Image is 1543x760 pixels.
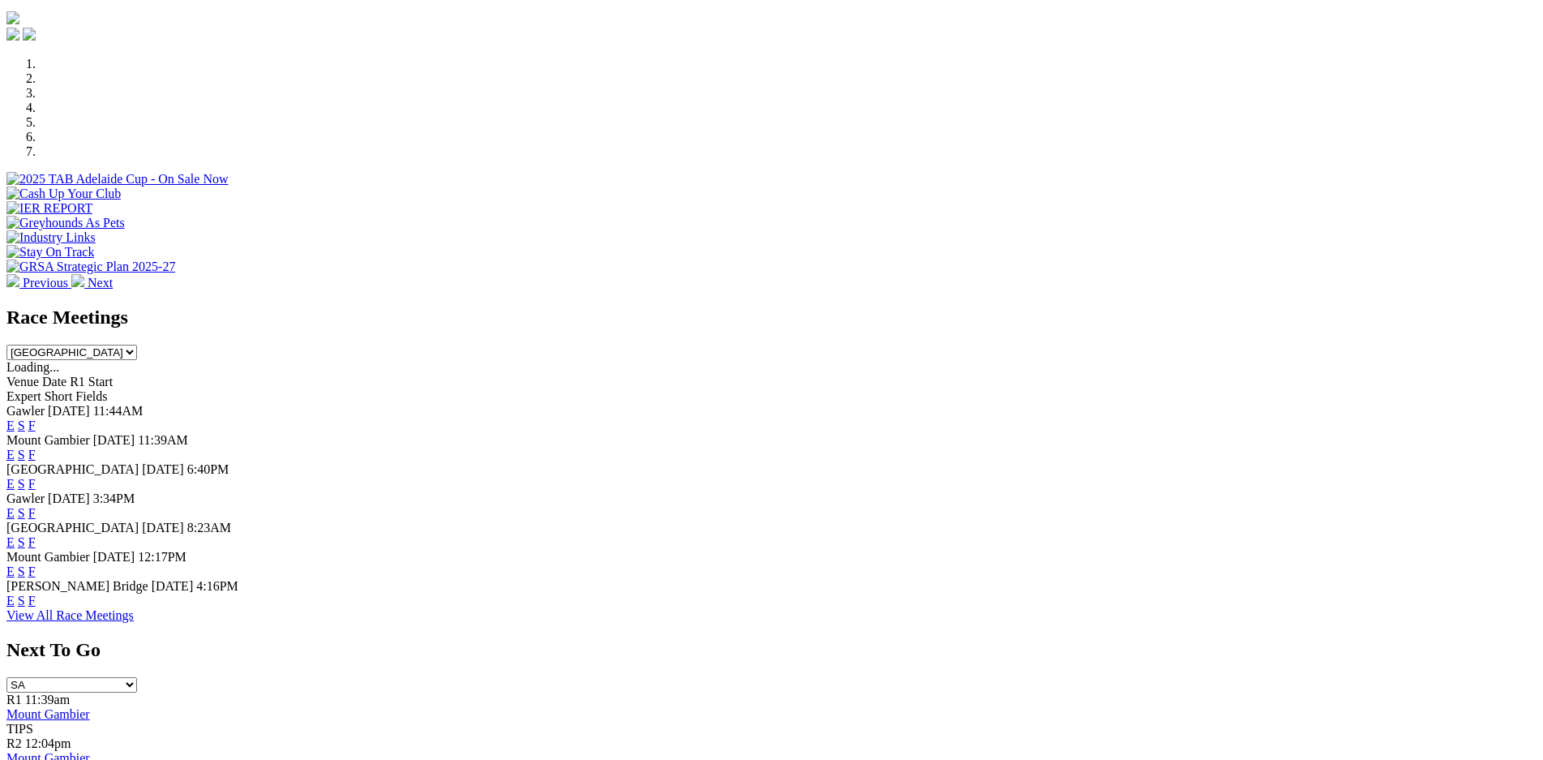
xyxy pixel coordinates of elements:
[6,216,125,230] img: Greyhounds As Pets
[18,477,25,491] a: S
[138,433,188,447] span: 11:39AM
[6,693,22,706] span: R1
[18,448,25,462] a: S
[6,448,15,462] a: E
[93,492,135,505] span: 3:34PM
[6,594,15,608] a: E
[18,506,25,520] a: S
[28,506,36,520] a: F
[152,579,194,593] span: [DATE]
[6,389,41,403] span: Expert
[6,172,229,187] img: 2025 TAB Adelaide Cup - On Sale Now
[6,201,92,216] img: IER REPORT
[71,276,113,290] a: Next
[23,28,36,41] img: twitter.svg
[18,565,25,578] a: S
[196,579,238,593] span: 4:16PM
[138,550,186,564] span: 12:17PM
[6,375,39,389] span: Venue
[18,419,25,432] a: S
[28,419,36,432] a: F
[6,360,59,374] span: Loading...
[48,404,90,418] span: [DATE]
[6,550,90,564] span: Mount Gambier
[6,307,1537,328] h2: Race Meetings
[93,404,144,418] span: 11:44AM
[6,245,94,260] img: Stay On Track
[6,404,45,418] span: Gawler
[6,433,90,447] span: Mount Gambier
[6,187,121,201] img: Cash Up Your Club
[48,492,90,505] span: [DATE]
[75,389,107,403] span: Fields
[187,462,229,476] span: 6:40PM
[142,462,184,476] span: [DATE]
[18,535,25,549] a: S
[6,521,139,535] span: [GEOGRAPHIC_DATA]
[28,448,36,462] a: F
[6,639,1537,661] h2: Next To Go
[6,565,15,578] a: E
[18,594,25,608] a: S
[25,693,70,706] span: 11:39am
[93,550,135,564] span: [DATE]
[25,736,71,750] span: 12:04pm
[23,276,68,290] span: Previous
[6,492,45,505] span: Gawler
[142,521,184,535] span: [DATE]
[6,260,175,274] img: GRSA Strategic Plan 2025-27
[6,28,19,41] img: facebook.svg
[28,565,36,578] a: F
[6,419,15,432] a: E
[70,375,113,389] span: R1 Start
[6,477,15,491] a: E
[45,389,73,403] span: Short
[93,433,135,447] span: [DATE]
[6,274,19,287] img: chevron-left-pager-white.svg
[6,608,134,622] a: View All Race Meetings
[6,736,22,750] span: R2
[42,375,66,389] span: Date
[187,521,231,535] span: 8:23AM
[71,274,84,287] img: chevron-right-pager-white.svg
[6,276,71,290] a: Previous
[6,462,139,476] span: [GEOGRAPHIC_DATA]
[88,276,113,290] span: Next
[28,477,36,491] a: F
[6,535,15,549] a: E
[28,535,36,549] a: F
[6,230,96,245] img: Industry Links
[6,506,15,520] a: E
[6,707,90,721] a: Mount Gambier
[28,594,36,608] a: F
[6,11,19,24] img: logo-grsa-white.png
[6,722,33,736] span: TIPS
[6,579,148,593] span: [PERSON_NAME] Bridge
